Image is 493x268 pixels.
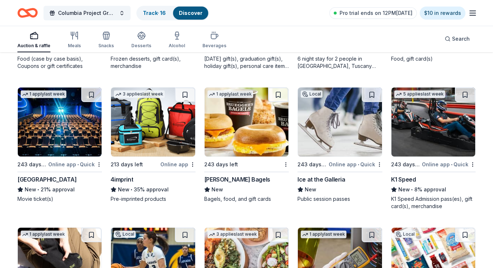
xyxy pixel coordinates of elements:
div: K1 Speed Admission pass(es), gift card(s), merchandise [391,195,476,210]
div: K1 Speed [391,175,416,184]
div: 243 days left [204,160,238,169]
a: Track· 16 [143,10,166,16]
button: Snacks [98,28,114,52]
button: Beverages [202,28,226,52]
div: 6 night stay for 2 people in [GEOGRAPHIC_DATA], Tuscany (charity rate is $1380; retails at $2200;... [297,55,382,70]
span: New [211,185,223,194]
span: Search [452,34,470,43]
div: Food (case by case basis), Coupons or gift certificates [17,55,102,70]
div: Alcohol [169,43,185,49]
div: Local [301,90,322,98]
div: 4imprint [111,175,133,184]
button: Alcohol [169,28,185,52]
span: Pro trial ends on 12PM[DATE] [340,9,412,17]
a: $10 in rewards [420,7,465,20]
div: 1 apply last week [21,90,66,98]
div: Snacks [98,43,114,49]
span: • [358,162,359,167]
div: Online app [160,160,196,169]
button: Search [439,32,476,46]
a: Discover [179,10,202,16]
a: Pro trial ends on 12PM[DATE] [329,7,417,19]
button: Track· 16Discover [136,6,209,20]
div: Movie ticket(s) [17,195,102,203]
span: New [305,185,316,194]
button: Columbia Project Grad 2026 [44,6,131,20]
img: Image for Ice at the Galleria [298,88,382,157]
img: Image for Cinépolis [18,88,102,157]
img: Image for K1 Speed [391,88,475,157]
div: Auction & raffle [17,43,50,49]
span: • [37,187,39,192]
span: • [77,162,79,167]
div: 213 days left [111,160,143,169]
div: Online app Quick [422,160,476,169]
div: 243 days left [297,160,327,169]
div: Pre-imprinted products [111,195,195,203]
div: 35% approval [111,185,195,194]
div: Online app Quick [48,160,102,169]
span: New [398,185,410,194]
div: [DATE] gift(s), graduation gift(s), holiday gift(s), personal care items, one-on-one career coach... [204,55,289,70]
div: Frozen desserts, gift card(s), merchandise [111,55,195,70]
img: Image for Bruegger's Bagels [205,88,288,157]
a: Image for Ice at the GalleriaLocal243 days leftOnline app•QuickIce at the GalleriaNewPublic sessi... [297,87,382,203]
div: Desserts [131,43,151,49]
div: Online app Quick [329,160,382,169]
span: New [118,185,130,194]
div: 8% approval [391,185,476,194]
div: 3 applies last week [208,231,258,238]
div: [GEOGRAPHIC_DATA] [17,175,77,184]
div: 243 days left [391,160,420,169]
span: New [25,185,36,194]
div: Bagels, food, and gift cards [204,195,289,203]
div: Local [114,231,136,238]
span: • [411,187,413,192]
button: Desserts [131,28,151,52]
div: 1 apply last week [21,231,66,238]
span: • [131,187,133,192]
a: Image for Bruegger's Bagels1 applylast week243 days left[PERSON_NAME] BagelsNewBagels, food, and ... [204,87,289,203]
span: Columbia Project Grad 2026 [58,9,116,17]
div: Ice at the Galleria [297,175,345,184]
button: Meals [68,28,81,52]
div: Local [394,231,416,238]
div: 5 applies last week [394,90,445,98]
img: Image for 4imprint [111,88,195,157]
a: Home [17,4,38,21]
span: • [451,162,452,167]
div: Meals [68,43,81,49]
button: Auction & raffle [17,28,50,52]
div: Beverages [202,43,226,49]
div: 1 apply last week [208,90,253,98]
a: Image for K1 Speed5 applieslast week243 days leftOnline app•QuickK1 SpeedNew•8% approvalK1 Speed ... [391,87,476,210]
div: 243 days left [17,160,47,169]
div: Public session passes [297,195,382,203]
a: Image for 4imprint3 applieslast week213 days leftOnline app4imprintNew•35% approvalPre-imprinted ... [111,87,195,203]
div: [PERSON_NAME] Bagels [204,175,270,184]
div: 21% approval [17,185,102,194]
div: Food, gift card(s) [391,55,476,62]
div: 1 apply last week [301,231,346,238]
a: Image for Cinépolis1 applylast week243 days leftOnline app•Quick[GEOGRAPHIC_DATA]New•21% approval... [17,87,102,203]
div: 3 applies last week [114,90,165,98]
